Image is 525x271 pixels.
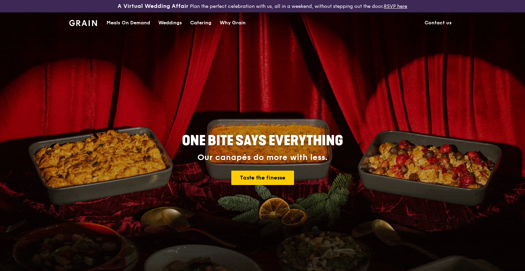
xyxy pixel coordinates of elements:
[420,13,456,33] a: Contact us
[87,3,437,10] div: Plan the perfect celebration with us, all in a weekend, without stepping out the door.
[139,153,386,162] div: Our canapés do more with less.
[216,13,250,33] a: Why Grain
[231,171,294,185] a: Taste the finesse
[384,3,407,9] a: RSVP here
[186,13,216,33] a: Catering
[158,13,182,33] div: Weddings
[220,13,246,33] div: Why Grain
[118,3,188,10] h3: A Virtual Wedding Affair
[107,13,150,33] div: Meals On Demand
[182,133,343,149] span: ONE BITE SAYS EVERYTHING
[69,20,97,26] img: Grain
[154,13,186,33] a: Weddings
[69,12,97,33] a: GrainGrain
[190,13,211,33] div: Catering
